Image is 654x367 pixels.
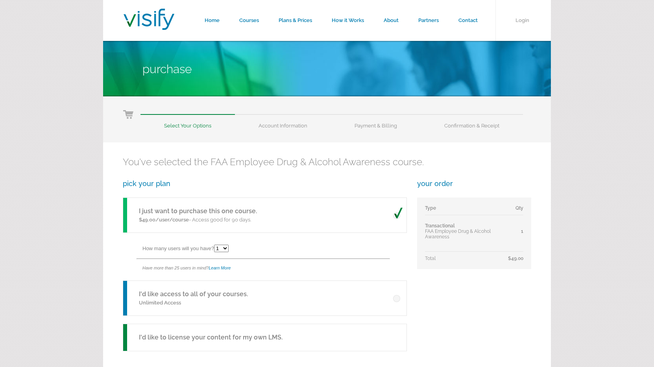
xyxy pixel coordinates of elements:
div: Have more than 25 users in mind? [142,259,404,277]
a: Visify Training [124,21,174,32]
span: Transactional [425,223,455,229]
div: How many users will you have? [142,241,404,258]
h3: your order [417,179,531,188]
a: I'd like to license your content for my own LMS. [123,324,406,351]
li: Payment & Billing [331,114,421,129]
h2: You've selected the FAA Employee Drug & Alcohol Awareness course. [123,156,531,168]
li: Confirmation & Receipt [421,114,523,129]
td: Total [425,252,508,262]
li: Select Your Options [140,114,235,129]
span: FAA Employee Drug & Alcohol Awareness [425,229,491,240]
img: Visify Training [124,9,174,30]
li: Account Information [235,114,331,129]
a: Learn More [209,266,231,270]
span: $49.00 [508,256,523,261]
h5: I'd like to license your content for my own LMS. [139,333,283,342]
td: Qty [508,205,523,215]
p: - Access good for 90 days. [139,216,257,224]
td: Type [425,205,508,215]
span: Unlimited Access [139,300,181,306]
span: $49.00/user/course [139,217,189,223]
span: Purchase [142,62,192,76]
a: I'd like access to all of your courses. [139,290,248,298]
h5: I just want to purchase this one course. [139,207,257,216]
h3: pick your plan [123,179,406,188]
div: 1 [508,229,523,234]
